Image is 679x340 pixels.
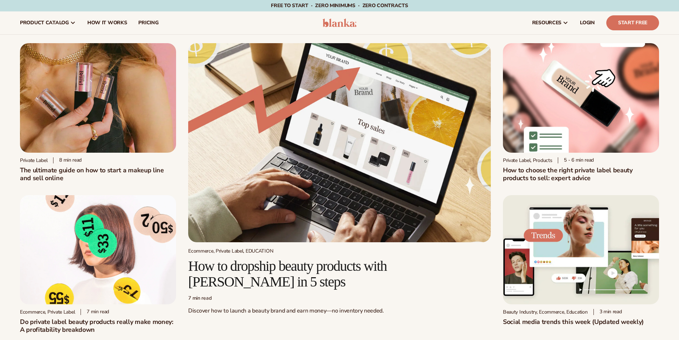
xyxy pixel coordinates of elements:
[133,11,164,34] a: pricing
[20,43,176,182] a: Person holding branded make up with a solid pink background Private label 8 min readThe ultimate ...
[53,157,82,163] div: 8 min read
[20,20,69,26] span: product catalog
[323,19,356,27] img: logo
[20,309,75,315] div: Ecommerce, Private Label
[271,2,408,9] span: Free to start · ZERO minimums · ZERO contracts
[503,43,659,182] a: Private Label Beauty Products Click Private Label, Products 5 - 6 min readHow to choose the right...
[188,248,491,254] div: Ecommerce, Private Label, EDUCATION
[188,307,491,315] p: Discover how to launch a beauty brand and earn money—no inventory needed.
[593,309,622,315] div: 3 min read
[532,20,561,26] span: resources
[526,11,574,34] a: resources
[503,157,552,163] div: Private Label, Products
[20,157,47,163] div: Private label
[20,195,176,334] a: Profitability of private label company Ecommerce, Private Label 7 min readDo private label beauty...
[606,15,659,30] a: Start Free
[503,309,588,315] div: Beauty Industry, Ecommerce, Education
[14,11,82,34] a: product catalog
[503,195,659,305] img: Social media trends this week (Updated weekly)
[580,20,595,26] span: LOGIN
[87,20,127,26] span: How It Works
[574,11,601,34] a: LOGIN
[503,166,659,182] h2: How to choose the right private label beauty products to sell: expert advice
[20,43,176,153] img: Person holding branded make up with a solid pink background
[188,258,491,290] h2: How to dropship beauty products with [PERSON_NAME] in 5 steps
[503,195,659,326] a: Social media trends this week (Updated weekly) Beauty Industry, Ecommerce, Education 3 min readSo...
[558,157,594,163] div: 5 - 6 min read
[81,309,109,315] div: 7 min read
[188,43,491,242] img: Growing money with ecommerce
[138,20,158,26] span: pricing
[20,318,176,334] h2: Do private label beauty products really make money: A profitability breakdown
[503,318,659,326] h2: Social media trends this week (Updated weekly)
[188,43,491,320] a: Growing money with ecommerce Ecommerce, Private Label, EDUCATION How to dropship beauty products ...
[503,43,659,153] img: Private Label Beauty Products Click
[188,295,491,301] div: 7 min read
[82,11,133,34] a: How It Works
[20,195,176,305] img: Profitability of private label company
[20,166,176,182] h1: The ultimate guide on how to start a makeup line and sell online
